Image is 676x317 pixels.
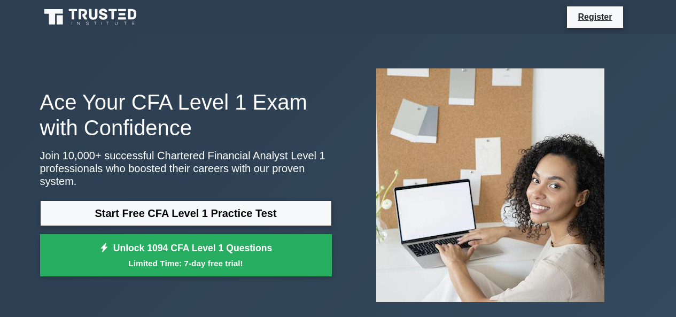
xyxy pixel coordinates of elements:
[40,200,332,226] a: Start Free CFA Level 1 Practice Test
[40,149,332,188] p: Join 10,000+ successful Chartered Financial Analyst Level 1 professionals who boosted their caree...
[571,10,618,24] a: Register
[40,89,332,141] h1: Ace Your CFA Level 1 Exam with Confidence
[53,257,318,269] small: Limited Time: 7-day free trial!
[40,234,332,277] a: Unlock 1094 CFA Level 1 QuestionsLimited Time: 7-day free trial!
